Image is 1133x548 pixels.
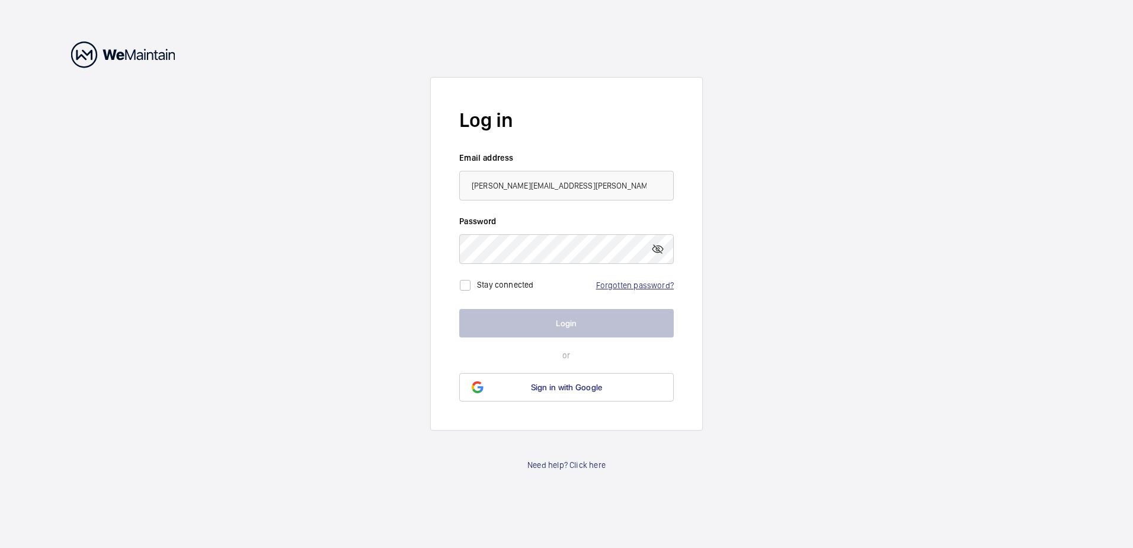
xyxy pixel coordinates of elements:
[459,349,674,361] p: or
[477,280,534,289] label: Stay connected
[459,171,674,200] input: Your email address
[459,215,674,227] label: Password
[527,459,606,471] a: Need help? Click here
[459,309,674,337] button: Login
[531,383,603,392] span: Sign in with Google
[459,152,674,164] label: Email address
[459,106,674,134] h2: Log in
[596,281,674,290] a: Forgotten password?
